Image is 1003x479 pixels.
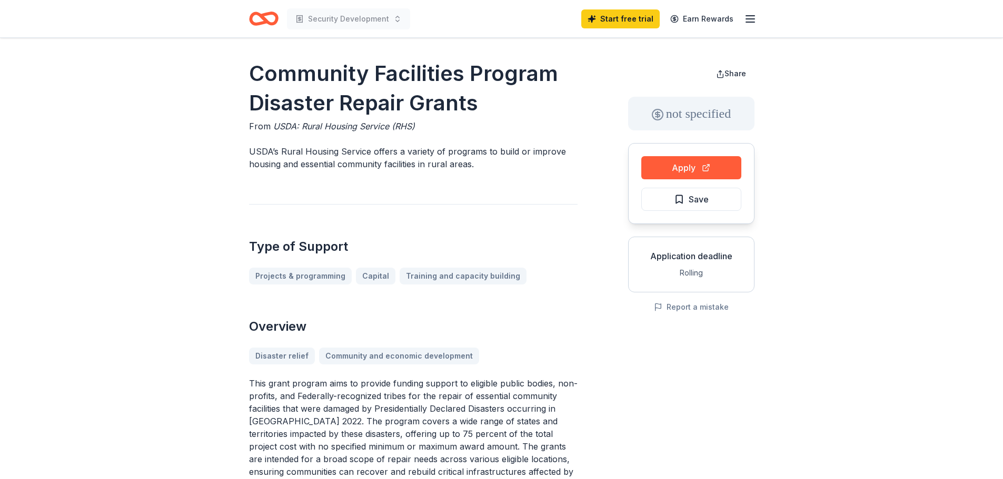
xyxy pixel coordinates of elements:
a: Home [249,6,279,31]
a: Earn Rewards [664,9,740,28]
a: Capital [356,268,395,284]
div: Rolling [637,267,746,279]
a: Projects & programming [249,268,352,284]
a: Start free trial [581,9,660,28]
button: Save [641,188,741,211]
h2: Type of Support [249,238,578,255]
a: Training and capacity building [400,268,527,284]
p: USDA’s Rural Housing Service offers a variety of programs to build or improve housing and essenti... [249,145,578,170]
button: Share [708,63,754,84]
button: Security Development [287,8,410,29]
span: USDA: Rural Housing Service (RHS) [273,121,415,131]
button: Report a mistake [654,301,729,313]
div: Application deadline [637,250,746,262]
h2: Overview [249,318,578,335]
span: Save [689,192,709,206]
span: Security Development [308,13,389,25]
div: From [249,120,578,133]
div: not specified [628,97,754,130]
button: Apply [641,156,741,179]
span: Share [724,69,746,78]
h1: Community Facilities Program Disaster Repair Grants [249,59,578,118]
